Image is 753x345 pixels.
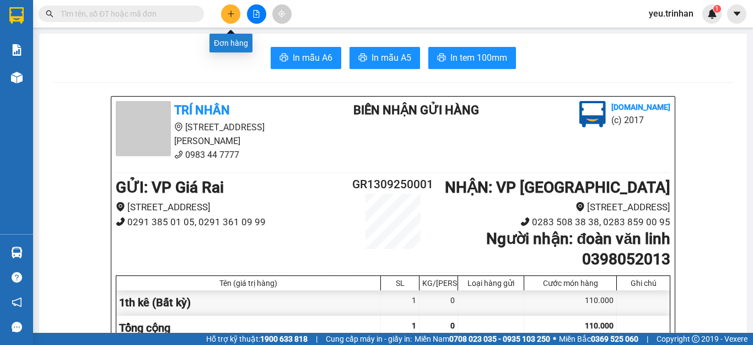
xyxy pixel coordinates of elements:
strong: 0369 525 060 [591,335,638,343]
span: phone [520,217,530,226]
li: [STREET_ADDRESS] [116,200,347,215]
li: (c) 2017 [611,113,670,127]
span: question-circle [12,272,22,283]
b: GỬI : VP Giá Rai [5,82,113,100]
b: TRÍ NHÂN [63,7,119,21]
button: plus [221,4,240,24]
span: 110.000 [585,321,614,330]
li: 0983 44 7777 [116,148,321,162]
b: BIÊN NHẬN GỬI HÀNG [353,103,479,117]
span: Tổng cộng [119,321,170,335]
div: 1 [381,290,419,315]
span: printer [358,53,367,63]
button: printerIn tem 100mm [428,47,516,69]
b: TRÍ NHÂN [174,103,230,117]
li: [STREET_ADDRESS][PERSON_NAME] [116,120,321,148]
div: Cước món hàng [527,279,614,288]
span: file-add [252,10,260,18]
span: Miền Bắc [559,333,638,345]
span: aim [278,10,286,18]
li: [STREET_ADDRESS][PERSON_NAME] [5,24,210,52]
span: In mẫu A6 [293,51,332,65]
div: 0 [419,290,458,315]
div: SL [384,279,416,288]
img: solution-icon [11,44,23,56]
img: warehouse-icon [11,72,23,83]
button: printerIn mẫu A5 [349,47,420,69]
button: printerIn mẫu A6 [271,47,341,69]
img: logo.jpg [579,101,606,128]
img: logo-vxr [9,7,24,24]
div: Loại hàng gửi [461,279,521,288]
b: GỬI : VP Giá Rai [116,178,224,197]
span: phone [116,217,125,226]
span: plus [227,10,235,18]
strong: 0708 023 035 - 0935 103 250 [449,335,550,343]
span: In tem 100mm [450,51,507,65]
li: [STREET_ADDRESS] [439,200,670,215]
button: aim [272,4,292,24]
b: NHẬN : VP [GEOGRAPHIC_DATA] [445,178,670,197]
span: phone [63,54,72,63]
div: KG/[PERSON_NAME] [422,279,455,288]
h2: GR1309250001 [347,176,439,194]
span: phone [174,150,183,159]
span: | [647,333,648,345]
span: environment [116,202,125,211]
img: warehouse-icon [11,247,23,258]
span: search [46,10,53,18]
span: 1 [412,321,416,330]
div: 110.000 [524,290,617,315]
span: Cung cấp máy in - giấy in: [326,333,412,345]
span: environment [575,202,585,211]
span: | [316,333,318,345]
span: printer [437,53,446,63]
span: In mẫu A5 [372,51,411,65]
li: 0983 44 7777 [5,52,210,66]
span: copyright [692,335,700,343]
span: environment [63,26,72,35]
span: yeu.trinhan [640,7,702,20]
img: icon-new-feature [707,9,717,19]
span: environment [174,123,183,131]
span: caret-down [732,9,742,19]
div: 1th kê (Bất kỳ) [116,290,381,315]
b: Người nhận : đoàn văn linh 0398052013 [486,230,670,268]
div: Tên (giá trị hàng) [119,279,378,288]
div: Ghi chú [620,279,667,288]
button: file-add [247,4,266,24]
li: 0283 508 38 38, 0283 859 00 95 [439,215,670,230]
span: printer [279,53,288,63]
span: ⚪️ [553,337,556,341]
sup: 1 [713,5,721,13]
span: Hỗ trợ kỹ thuật: [206,333,308,345]
span: 1 [715,5,719,13]
b: [DOMAIN_NAME] [611,103,670,112]
button: caret-down [727,4,746,24]
span: message [12,322,22,332]
span: Miền Nam [415,333,550,345]
span: notification [12,297,22,307]
strong: 1900 633 818 [260,335,308,343]
input: Tìm tên, số ĐT hoặc mã đơn [61,8,191,20]
li: 0291 385 01 05, 0291 361 09 99 [116,215,347,230]
span: 0 [450,321,455,330]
